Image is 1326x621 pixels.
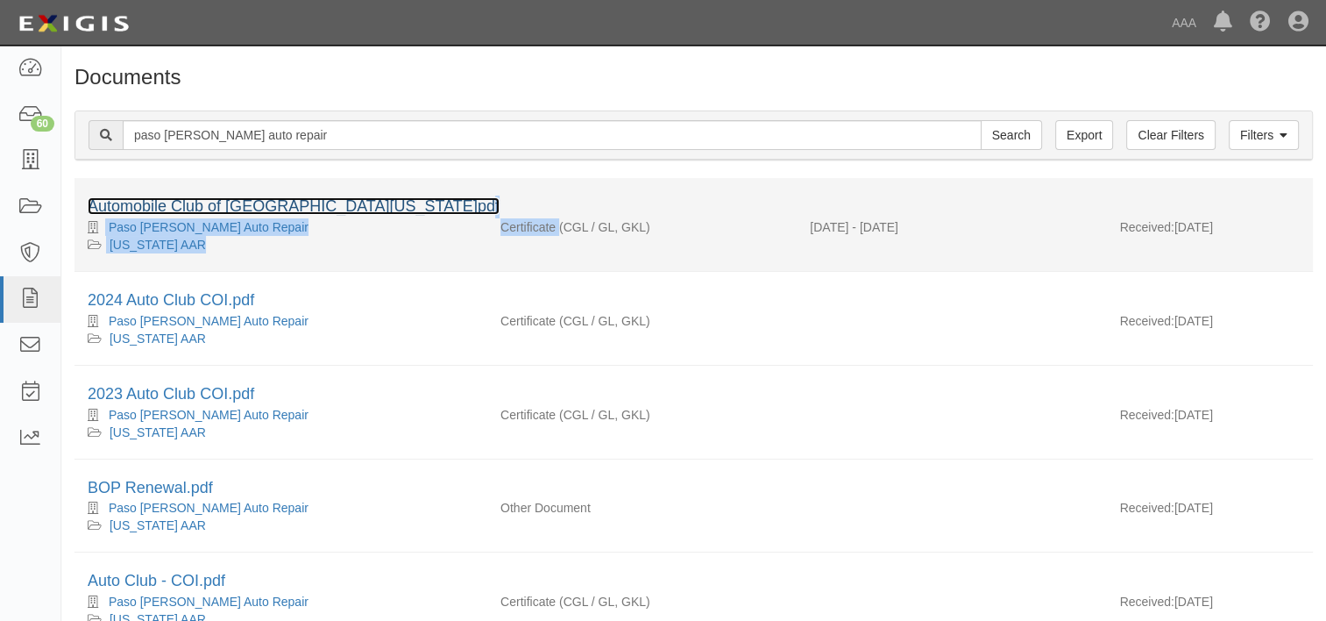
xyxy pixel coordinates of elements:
[109,220,308,234] a: Paso [PERSON_NAME] Auto Repair
[1120,593,1174,610] p: Received:
[1250,12,1271,33] i: Help Center - Complianz
[487,218,797,236] div: Commercial General Liability / Garage Liability Garage Keepers Liability
[109,408,308,422] a: Paso [PERSON_NAME] Auto Repair
[88,593,474,610] div: Paso Robles Auto Repair
[1107,312,1314,339] div: [DATE]
[88,570,1300,593] div: Auto Club - COI.pdf
[110,238,206,252] a: [US_STATE] AAR
[110,425,206,439] a: [US_STATE] AAR
[31,116,54,132] div: 60
[88,479,213,496] a: BOP Renewal.pdf
[88,197,500,215] a: Automobile Club of [GEOGRAPHIC_DATA][US_STATE]pdf
[797,406,1106,407] div: Effective - Expiration
[1163,5,1205,40] a: AAA
[110,332,206,346] a: [US_STATE] AAR
[123,120,982,150] input: Search
[1229,120,1299,150] a: Filters
[88,330,474,347] div: California AAR
[1120,218,1174,236] p: Received:
[1107,406,1314,432] div: [DATE]
[88,572,225,589] a: Auto Club - COI.pdf
[1120,312,1174,330] p: Received:
[1107,499,1314,525] div: [DATE]
[88,477,1300,500] div: BOP Renewal.pdf
[88,289,1300,312] div: 2024 Auto Club COI.pdf
[797,218,1106,236] div: Effective 08/30/2025 - Expiration 08/30/2026
[88,291,254,309] a: 2024 Auto Club COI.pdf
[88,517,474,534] div: California AAR
[1107,593,1314,619] div: [DATE]
[797,312,1106,313] div: Effective - Expiration
[487,499,797,517] div: Other Document
[487,593,797,610] div: Commercial General Liability / Garage Liability Garage Keepers Liability
[88,499,474,517] div: Paso Robles Auto Repair
[74,66,1313,89] h1: Documents
[981,120,1042,150] input: Search
[1120,406,1174,424] p: Received:
[88,236,474,253] div: California AAR
[1107,218,1314,245] div: [DATE]
[88,406,474,424] div: Paso Robles Auto Repair
[109,501,308,515] a: Paso [PERSON_NAME] Auto Repair
[1126,120,1215,150] a: Clear Filters
[109,595,308,609] a: Paso [PERSON_NAME] Auto Repair
[13,8,134,39] img: logo-5460c22ac91f19d4615b14bd174203de0afe785f0fc80cf4dbbc73dc1793850b.png
[88,196,1300,218] div: Automobile Club of Southern California.pdf
[109,314,308,328] a: Paso [PERSON_NAME] Auto Repair
[88,312,474,330] div: Paso Robles Auto Repair
[88,385,254,403] a: 2023 Auto Club COI.pdf
[88,383,1300,406] div: 2023 Auto Club COI.pdf
[110,518,206,532] a: [US_STATE] AAR
[797,499,1106,500] div: Effective - Expiration
[487,406,797,424] div: Commercial General Liability / Garage Liability Garage Keepers Liability
[88,218,474,236] div: Paso Robles Auto Repair
[1120,499,1174,517] p: Received:
[88,424,474,441] div: California AAR
[1055,120,1113,150] a: Export
[487,312,797,330] div: Commercial General Liability / Garage Liability Garage Keepers Liability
